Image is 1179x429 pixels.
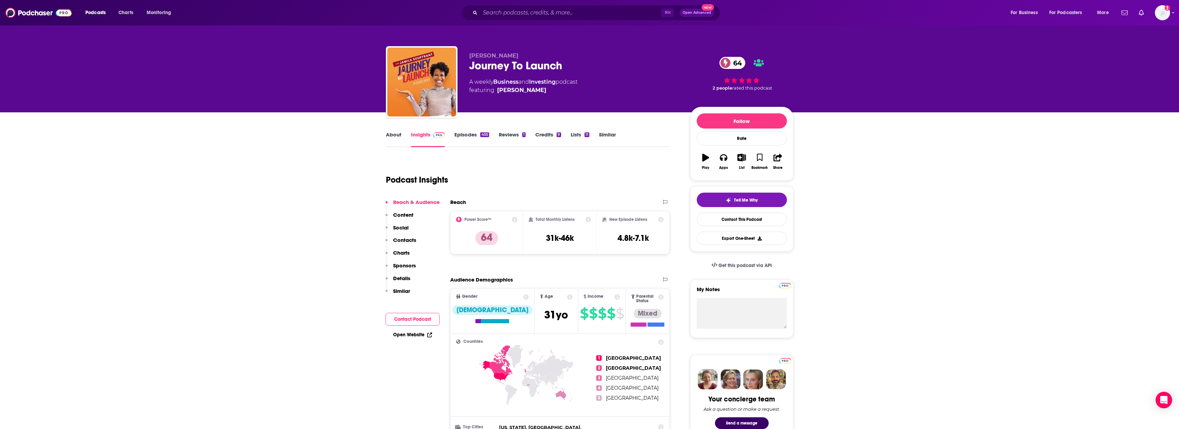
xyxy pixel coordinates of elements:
[544,308,568,321] span: 31 yo
[1006,7,1046,18] button: open menu
[1155,5,1170,20] button: Show profile menu
[522,132,526,137] div: 1
[713,85,732,91] span: 2 people
[393,332,432,338] a: Open Website
[706,257,778,274] a: Get this podcast via API
[147,8,171,18] span: Monitoring
[480,132,489,137] div: 455
[85,8,106,18] span: Podcasts
[557,132,561,137] div: 9
[499,131,526,147] a: Reviews1
[773,166,782,170] div: Share
[596,385,602,391] span: 4
[452,305,533,323] a: [DEMOGRAPHIC_DATA]
[607,308,615,319] span: $
[702,166,709,170] div: Play
[393,275,410,282] p: Details
[386,262,416,275] button: Sponsors
[468,5,727,21] div: Search podcasts, credits, & more...
[393,212,413,218] p: Content
[386,288,410,300] button: Similar
[386,275,410,288] button: Details
[475,231,498,245] p: 64
[450,276,513,283] h2: Audience Demographics
[386,224,409,237] button: Social
[634,309,662,318] div: Mixed
[544,312,568,320] a: 31yo
[720,369,740,389] img: Barbara Profile
[387,48,456,116] img: Journey To Launch
[751,166,768,170] div: Bookmark
[469,52,518,59] span: [PERSON_NAME]
[698,369,718,389] img: Sydney Profile
[726,197,731,203] img: tell me why sparkle
[546,233,574,243] h3: 31k-46k
[631,309,664,327] a: Mixed
[454,131,489,147] a: Episodes455
[732,85,772,91] span: rated this podcast
[697,113,787,129] button: Follow
[702,4,714,11] span: New
[733,149,750,174] button: List
[545,294,553,299] span: Age
[766,369,786,389] img: Jon Profile
[697,232,787,245] button: Export One-Sheet
[596,365,602,371] span: 2
[529,79,556,85] a: Investing
[683,11,711,14] span: Open Advanced
[697,286,787,298] label: My Notes
[606,375,659,381] a: [GEOGRAPHIC_DATA]
[452,305,533,315] div: [DEMOGRAPHIC_DATA]
[588,294,603,299] span: Income
[606,395,659,401] a: [GEOGRAPHIC_DATA]
[450,199,466,205] h2: Reach
[411,131,445,147] a: InsightsPodchaser Pro
[6,6,72,19] img: Podchaser - Follow, Share and Rate Podcasts
[393,288,410,294] p: Similar
[497,86,546,94] a: Jamila Souffrant
[386,313,440,326] button: Contact Podcast
[636,294,657,303] span: Parental Status
[743,369,763,389] img: Jules Profile
[779,283,791,288] img: Podchaser Pro
[393,199,440,205] p: Reach & Audience
[1165,5,1170,11] svg: Add a profile image
[751,149,769,174] button: Bookmark
[580,308,624,319] a: $$$$$
[393,224,409,231] p: Social
[536,217,575,222] h2: Total Monthly Listens
[704,406,780,412] div: Ask a question or make a request.
[386,212,413,224] button: Content
[1119,7,1130,19] a: Show notifications dropdown
[779,282,791,288] a: Pro website
[118,8,133,18] span: Charts
[697,193,787,207] button: tell me why sparkleTell Me Why
[464,217,491,222] h2: Power Score™
[598,308,606,319] span: $
[1011,8,1038,18] span: For Business
[596,375,602,381] span: 3
[609,217,647,222] h2: New Episode Listens
[596,355,602,361] span: 1
[493,79,518,85] a: Business
[734,197,758,203] span: Tell Me Why
[697,149,715,174] button: Play
[680,9,714,17] button: Open AdvancedNew
[469,78,578,94] div: A weekly podcast
[739,166,745,170] div: List
[386,131,401,147] a: About
[114,7,137,18] a: Charts
[779,357,791,364] a: Pro website
[618,233,649,243] h3: 4.8k-7.1k
[469,86,578,94] span: featuring
[580,308,588,319] span: $
[386,237,416,249] button: Contacts
[715,417,769,429] button: Send a message
[1155,5,1170,20] span: Logged in as aekline-art19
[386,175,448,185] h1: Podcast Insights
[606,385,659,391] a: [GEOGRAPHIC_DATA]
[1136,7,1147,19] a: Show notifications dropdown
[480,7,661,18] input: Search podcasts, credits, & more...
[719,166,728,170] div: Apps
